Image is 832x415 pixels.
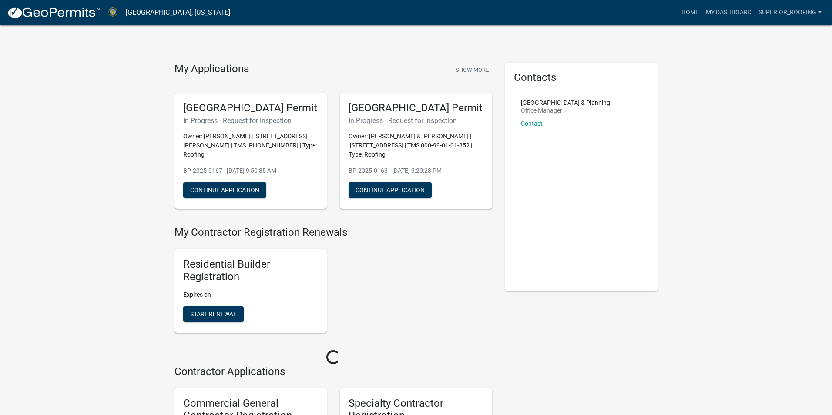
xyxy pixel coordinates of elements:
[107,7,119,18] img: Abbeville County, South Carolina
[349,182,432,198] button: Continue Application
[521,107,610,114] p: Office Manager
[174,226,492,339] wm-registration-list-section: My Contractor Registration Renewals
[183,306,244,322] button: Start Renewal
[183,102,318,114] h5: [GEOGRAPHIC_DATA] Permit
[126,5,230,20] a: [GEOGRAPHIC_DATA], [US_STATE]
[521,100,610,106] p: [GEOGRAPHIC_DATA] & Planning
[452,63,492,77] button: Show More
[514,71,649,84] h5: Contacts
[183,132,318,159] p: Owner: [PERSON_NAME] | [STREET_ADDRESS][PERSON_NAME] | TMS [PHONE_NUMBER] | Type: Roofing
[183,182,266,198] button: Continue Application
[183,258,318,283] h5: Residential Builder Registration
[349,117,483,125] h6: In Progress - Request for Inspection
[349,102,483,114] h5: [GEOGRAPHIC_DATA] Permit
[174,365,492,378] h4: Contractor Applications
[174,226,492,239] h4: My Contractor Registration Renewals
[183,117,318,125] h6: In Progress - Request for Inspection
[183,290,318,299] p: Expires on
[678,4,702,21] a: Home
[174,63,249,76] h4: My Applications
[349,132,483,159] p: Owner: [PERSON_NAME] & [PERSON_NAME] | [STREET_ADDRESS] | TMS 000-99-01-01-852 | Type: Roofing
[755,4,825,21] a: superior_roofing
[349,166,483,175] p: BP-2025-0163 - [DATE] 3:20:28 PM
[183,166,318,175] p: BP-2025-0167 - [DATE] 9:50:35 AM
[702,4,755,21] a: My Dashboard
[190,310,237,317] span: Start Renewal
[521,120,543,127] a: Contact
